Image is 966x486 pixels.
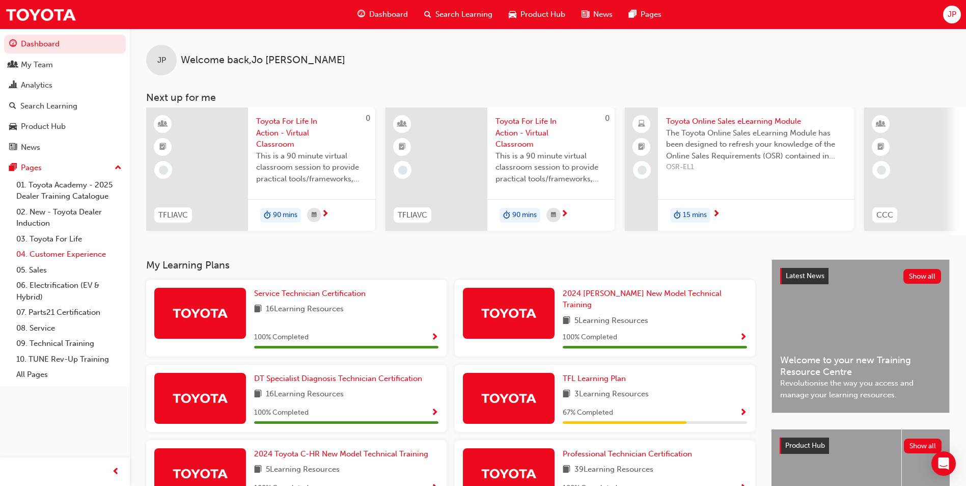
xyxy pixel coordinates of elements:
span: Toyota For Life In Action - Virtual Classroom [495,116,606,150]
span: chart-icon [9,81,17,90]
a: 07. Parts21 Certification [12,305,126,320]
a: 02. New - Toyota Dealer Induction [12,204,126,231]
span: Show Progress [431,333,438,342]
span: pages-icon [9,164,17,173]
span: 90 mins [273,209,297,221]
span: This is a 90 minute virtual classroom session to provide practical tools/frameworks, behaviours a... [256,150,367,185]
span: prev-icon [112,466,120,478]
span: News [593,9,613,20]
span: Pages [641,9,661,20]
span: JP [157,55,166,66]
a: Latest NewsShow allWelcome to your new Training Resource CentreRevolutionise the way you access a... [771,259,950,413]
span: booktick-icon [159,141,167,154]
a: 10. TUNE Rev-Up Training [12,352,126,367]
button: Show Progress [431,331,438,344]
img: Trak [172,465,228,482]
span: Welcome back , Jo [PERSON_NAME] [181,55,345,66]
span: learningRecordVerb_NONE-icon [877,166,886,175]
span: Toyota For Life In Action - Virtual Classroom [256,116,367,150]
span: Show Progress [739,409,747,418]
a: 0TFLIAVCToyota For Life In Action - Virtual ClassroomThis is a 90 minute virtual classroom sessio... [146,107,375,231]
span: calendar-icon [551,209,556,222]
span: duration-icon [503,209,510,222]
button: Pages [4,158,126,177]
span: calendar-icon [312,209,317,222]
a: 0TFLIAVCToyota For Life In Action - Virtual ClassroomThis is a 90 minute virtual classroom sessio... [385,107,615,231]
span: news-icon [9,143,17,152]
img: Trak [481,465,537,482]
div: Analytics [21,79,52,91]
span: book-icon [254,464,262,476]
a: 2024 Toyota C-HR New Model Technical Training [254,448,432,460]
span: This is a 90 minute virtual classroom session to provide practical tools/frameworks, behaviours a... [495,150,606,185]
a: car-iconProduct Hub [501,4,573,25]
span: Revolutionise the way you access and manage your learning resources. [780,377,941,400]
span: 100 % Completed [254,407,309,419]
a: 04. Customer Experience [12,247,126,262]
a: Analytics [4,76,126,95]
span: 2024 [PERSON_NAME] New Model Technical Training [563,289,722,310]
span: TFLIAVC [398,209,427,221]
a: My Team [4,56,126,74]
img: Trak [172,304,228,322]
span: learningResourceType_INSTRUCTOR_LED-icon [399,118,406,131]
span: next-icon [321,210,329,219]
div: Search Learning [20,100,77,112]
span: Search Learning [435,9,492,20]
span: Professional Technician Certification [563,449,692,458]
span: duration-icon [264,209,271,222]
span: 5 Learning Resources [574,315,648,328]
a: News [4,138,126,157]
a: Latest NewsShow all [780,268,941,284]
span: pages-icon [629,8,637,21]
span: laptop-icon [638,118,645,131]
a: 05. Sales [12,262,126,278]
span: Dashboard [369,9,408,20]
span: book-icon [563,315,570,328]
span: 2024 Toyota C-HR New Model Technical Training [254,449,428,458]
span: next-icon [561,210,568,219]
span: booktick-icon [877,141,885,154]
span: learningResourceType_INSTRUCTOR_LED-icon [877,118,885,131]
span: Show Progress [739,333,747,342]
span: Toyota Online Sales eLearning Module [666,116,846,127]
img: Trak [5,3,76,26]
span: 90 mins [512,209,537,221]
span: JP [948,9,956,20]
a: TFL Learning Plan [563,373,630,385]
span: Show Progress [431,409,438,418]
a: pages-iconPages [621,4,670,25]
img: Trak [172,389,228,407]
span: 67 % Completed [563,407,613,419]
button: JP [943,6,961,23]
span: OSR-EL1 [666,161,846,173]
span: DT Specialist Diagnosis Technician Certification [254,374,422,383]
span: Product Hub [520,9,565,20]
span: The Toyota Online Sales eLearning Module has been designed to refresh your knowledge of the Onlin... [666,127,846,162]
img: Trak [481,304,537,322]
a: guage-iconDashboard [349,4,416,25]
span: search-icon [424,8,431,21]
button: Show Progress [431,407,438,419]
h3: My Learning Plans [146,259,755,271]
a: 2024 [PERSON_NAME] New Model Technical Training [563,288,747,311]
div: Pages [21,162,42,174]
a: 03. Toyota For Life [12,231,126,247]
a: 09. Technical Training [12,336,126,352]
span: news-icon [582,8,589,21]
div: My Team [21,59,53,71]
div: Open Intercom Messenger [931,451,956,476]
span: guage-icon [357,8,365,21]
span: book-icon [563,464,570,476]
h3: Next up for me [130,92,966,103]
div: News [21,142,40,153]
span: Welcome to your new Training Resource Centre [780,355,941,377]
span: TFLIAVC [158,209,188,221]
a: Professional Technician Certification [563,448,696,460]
a: All Pages [12,367,126,383]
a: Product HubShow all [780,438,942,454]
button: Show Progress [739,407,747,419]
span: 100 % Completed [254,332,309,343]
